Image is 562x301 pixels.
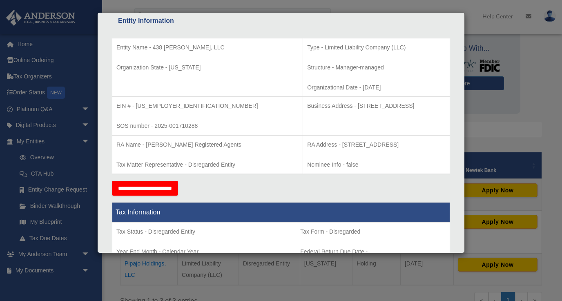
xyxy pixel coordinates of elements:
[307,140,446,150] p: RA Address - [STREET_ADDRESS]
[112,203,450,223] th: Tax Information
[118,15,444,27] div: Entity Information
[300,227,446,237] p: Tax Form - Disregarded
[116,42,299,53] p: Entity Name - 438 [PERSON_NAME], LLC
[116,121,299,131] p: SOS number - 2025-001710288
[116,227,292,237] p: Tax Status - Disregarded Entity
[116,247,292,257] p: Year End Month - Calendar Year
[116,160,299,170] p: Tax Matter Representative - Disregarded Entity
[116,101,299,111] p: EIN # - [US_EMPLOYER_IDENTIFICATION_NUMBER]
[116,140,299,150] p: RA Name - [PERSON_NAME] Registered Agents
[300,247,446,257] p: Federal Return Due Date -
[307,62,446,73] p: Structure - Manager-managed
[307,160,446,170] p: Nominee Info - false
[307,82,446,93] p: Organizational Date - [DATE]
[307,42,446,53] p: Type - Limited Liability Company (LLC)
[307,101,446,111] p: Business Address - [STREET_ADDRESS]
[116,62,299,73] p: Organization State - [US_STATE]
[112,223,296,283] td: Tax Period Type - Calendar Year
